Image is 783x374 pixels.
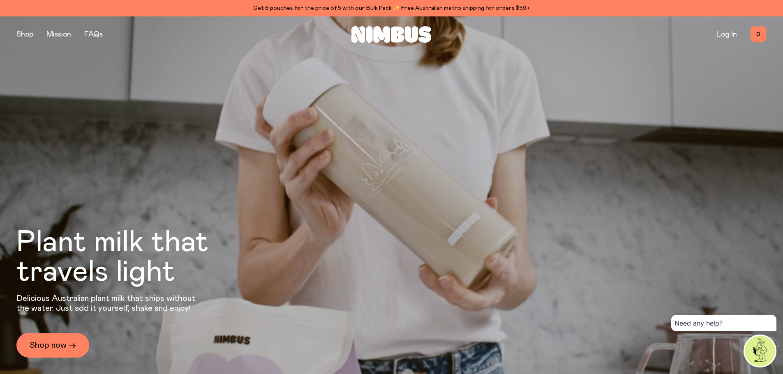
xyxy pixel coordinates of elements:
[716,31,737,38] a: Log In
[84,31,103,38] a: FAQs
[671,315,776,331] div: Need any help?
[745,336,775,366] img: agent
[16,3,767,13] div: Get 6 pouches for the price of 5 with our Bulk Pack ✨ Free Australian metro shipping for orders $59+
[46,31,71,38] a: Mission
[16,294,201,313] p: Delicious Australian plant milk that ships without the water. Just add it yourself, shake and enjoy!
[16,228,253,287] h1: Plant milk that travels light
[750,26,767,43] button: 0
[16,333,89,358] a: Shop now →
